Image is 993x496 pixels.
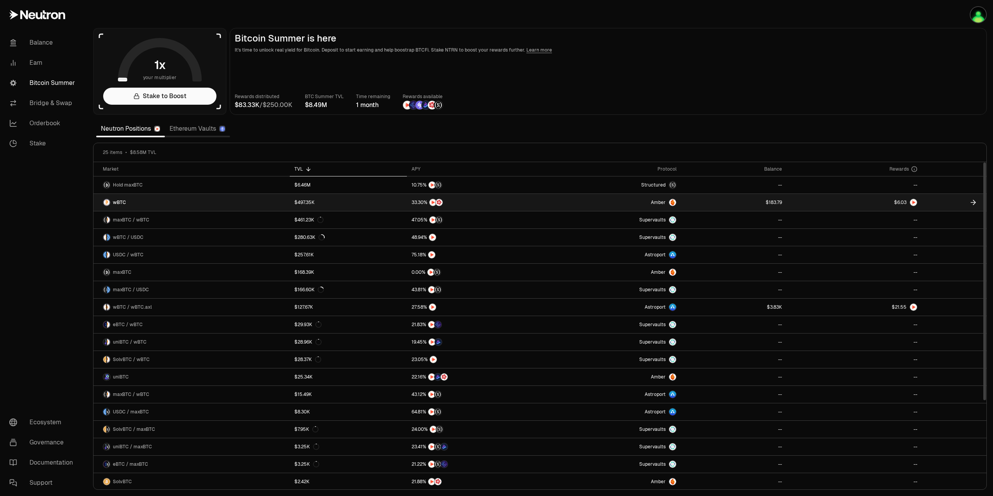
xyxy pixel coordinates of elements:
img: Mars Fragments [428,101,436,109]
img: maxBTC Logo [107,461,110,468]
span: USDC / wBTC [113,252,144,258]
a: AmberAmber [543,194,681,211]
img: maxBTC Logo [107,408,110,415]
img: Mars Fragments [434,478,441,485]
img: Amber [669,199,676,206]
a: NTRNBedrock DiamondsMars Fragments [407,368,543,385]
a: NTRN Logo [787,194,922,211]
a: -- [681,421,787,438]
span: uniBTC / maxBTC [113,444,152,450]
img: NTRN [428,321,435,328]
p: Rewards available [403,93,443,100]
div: $461.23K [294,217,324,223]
img: Bedrock Diamonds [434,373,441,380]
a: -- [787,403,922,420]
div: APY [412,166,539,172]
img: SolvBTC Logo [103,356,106,363]
div: $7.95K [294,426,318,432]
span: Supervaults [639,461,666,467]
a: eBTC LogomaxBTC LogoeBTC / maxBTC [93,456,290,473]
img: Bedrock Diamonds [435,339,442,346]
img: Ethereum Logo [220,126,225,131]
div: $2.42K [294,479,310,485]
a: -- [787,316,922,333]
a: NTRNMars Fragments [407,194,543,211]
img: Neutron Logo [155,126,160,131]
a: -- [787,264,922,281]
img: NTRN [429,339,436,346]
img: Structured Points [434,391,441,398]
a: Astroport [543,246,681,263]
img: Supervaults [669,461,676,468]
a: Governance [3,432,84,453]
a: wBTC LogowBTC.axl LogowBTC / wBTC.axl [93,299,290,316]
img: Bedrock Diamonds [422,101,430,109]
img: Structured Points [434,101,443,109]
a: Stake to Boost [103,88,216,105]
a: -- [681,368,787,385]
a: $3.25K [290,456,407,473]
div: Market [103,166,285,172]
span: Supervaults [639,217,666,223]
div: $25.34K [294,374,313,380]
span: Astroport [645,409,666,415]
img: Supervaults [669,321,676,328]
a: Earn [3,53,84,73]
button: NTRNStructured Points [412,286,539,294]
a: maxBTC LogomaxBTC [93,264,290,281]
a: Astroport [543,299,681,316]
a: -- [681,176,787,194]
a: SupervaultsSupervaults [543,211,681,228]
img: wBTC Logo [103,304,106,311]
div: $8.30K [294,409,310,415]
a: NTRNMars Fragments [407,473,543,490]
img: NTRN [428,478,435,485]
span: Amber [651,199,666,206]
a: AmberAmber [543,473,681,490]
div: Balance [686,166,782,172]
img: NTRN Logo [910,199,917,206]
img: NTRN [429,234,436,241]
div: TVL [294,166,402,172]
img: Bedrock Diamonds [441,443,448,450]
div: $28.37K [294,356,321,363]
button: NTRNEtherFi Points [412,321,539,328]
img: maxBTC Logo [103,269,110,276]
img: wBTC Logo [107,356,110,363]
a: $28.96K [290,334,407,351]
button: NTRNStructured Points [412,268,539,276]
img: wBTC Logo [107,339,110,346]
span: maxBTC [113,269,131,275]
a: -- [681,281,787,298]
a: NTRNStructured Points [407,403,543,420]
img: Mars Fragments [441,373,448,380]
a: -- [681,264,787,281]
span: SolvBTC / wBTC [113,356,150,363]
img: Supervaults [669,234,676,241]
a: $25.34K [290,368,407,385]
img: USDC Logo [107,286,110,293]
a: $15.49K [290,386,407,403]
a: $8.30K [290,403,407,420]
img: Amber [669,269,676,276]
span: Supervaults [639,356,666,363]
a: Astroport [543,386,681,403]
a: $127.67K [290,299,407,316]
a: $168.39K [290,264,407,281]
a: -- [681,246,787,263]
img: NTRN [428,286,435,293]
a: $166.60K [290,281,407,298]
img: maxBTC Logo [103,181,110,188]
a: -- [681,229,787,246]
a: uniBTC LogomaxBTC LogouniBTC / maxBTC [93,438,290,455]
a: NTRNStructured Points [407,281,543,298]
a: -- [787,246,922,263]
img: Structured Points [436,216,443,223]
div: $166.60K [294,287,324,293]
img: Supervaults [669,356,676,363]
img: Amber [669,478,676,485]
a: SupervaultsSupervaults [543,438,681,455]
a: SolvBTC LogowBTC LogoSolvBTC / wBTC [93,351,290,368]
button: NTRN [412,303,539,311]
span: Structured [641,182,666,188]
